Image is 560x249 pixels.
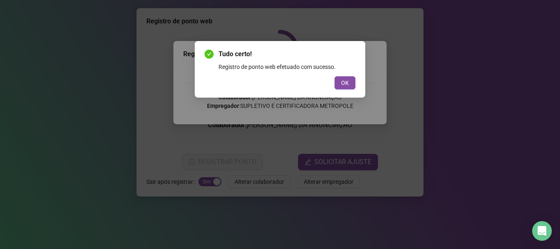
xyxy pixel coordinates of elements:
div: Open Intercom Messenger [532,221,552,241]
span: Tudo certo! [219,49,355,59]
button: OK [335,76,355,89]
span: OK [341,78,349,87]
div: Registro de ponto web efetuado com sucesso. [219,62,355,71]
span: check-circle [205,50,214,59]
